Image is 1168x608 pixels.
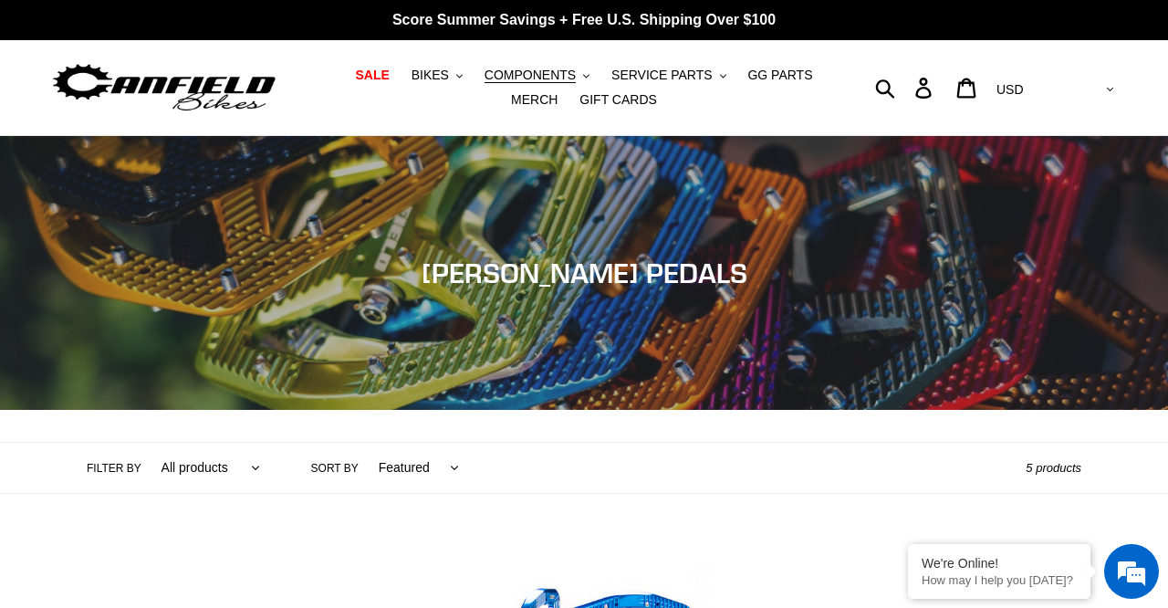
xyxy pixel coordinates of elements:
[485,68,576,83] span: COMPONENTS
[50,59,278,117] img: Canfield Bikes
[570,88,666,112] a: GIFT CARDS
[1026,461,1081,475] span: 5 products
[355,68,389,83] span: SALE
[602,63,735,88] button: SERVICE PARTS
[346,63,398,88] a: SALE
[475,63,599,88] button: COMPONENTS
[422,257,747,289] span: [PERSON_NAME] PEDALS
[611,68,712,83] span: SERVICE PARTS
[412,68,449,83] span: BIKES
[402,63,472,88] button: BIKES
[87,460,141,477] label: Filter by
[311,460,359,477] label: Sort by
[922,573,1077,587] p: How may I help you today?
[922,556,1077,571] div: We're Online!
[738,63,821,88] a: GG PARTS
[747,68,812,83] span: GG PARTS
[579,92,657,108] span: GIFT CARDS
[511,92,558,108] span: MERCH
[502,88,567,112] a: MERCH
